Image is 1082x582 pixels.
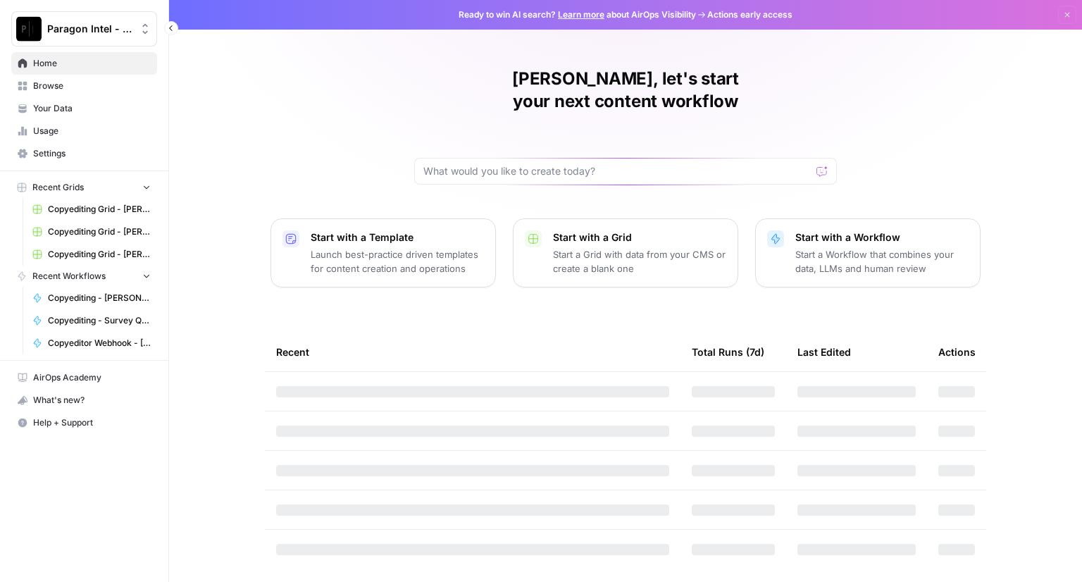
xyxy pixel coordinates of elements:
a: Usage [11,120,157,142]
button: Help + Support [11,411,157,434]
span: Copyeditor Webhook - [PERSON_NAME] [48,337,151,349]
div: Actions [938,333,976,371]
p: Start with a Grid [553,230,726,244]
h1: [PERSON_NAME], let's start your next content workflow [414,68,837,113]
span: Recent Workflows [32,270,106,283]
span: Home [33,57,151,70]
button: Workspace: Paragon Intel - Copyediting [11,11,157,47]
span: Copyediting - Survey Questions - [PERSON_NAME] [48,314,151,327]
span: Copyediting Grid - [PERSON_NAME] [48,203,151,216]
a: Learn more [558,9,604,20]
a: AirOps Academy [11,366,157,389]
div: Recent [276,333,669,371]
span: Ready to win AI search? about AirOps Visibility [459,8,696,21]
div: Total Runs (7d) [692,333,764,371]
button: Start with a TemplateLaunch best-practice driven templates for content creation and operations [270,218,496,287]
span: Paragon Intel - Copyediting [47,22,132,36]
span: AirOps Academy [33,371,151,384]
div: What's new? [12,390,156,411]
div: Last Edited [797,333,851,371]
a: Home [11,52,157,75]
button: Recent Grids [11,177,157,198]
button: What's new? [11,389,157,411]
p: Launch best-practice driven templates for content creation and operations [311,247,484,275]
span: Usage [33,125,151,137]
button: Start with a WorkflowStart a Workflow that combines your data, LLMs and human review [755,218,981,287]
p: Start a Grid with data from your CMS or create a blank one [553,247,726,275]
img: Paragon Intel - Copyediting Logo [16,16,42,42]
span: Copyediting Grid - [PERSON_NAME] [48,248,151,261]
button: Start with a GridStart a Grid with data from your CMS or create a blank one [513,218,738,287]
a: Copyediting Grid - [PERSON_NAME] [26,198,157,221]
a: Copyediting Grid - [PERSON_NAME] [26,243,157,266]
a: Browse [11,75,157,97]
span: Help + Support [33,416,151,429]
span: Recent Grids [32,181,84,194]
span: Copyediting Grid - [PERSON_NAME] [48,225,151,238]
a: Settings [11,142,157,165]
p: Start with a Template [311,230,484,244]
span: Actions early access [707,8,792,21]
a: Your Data [11,97,157,120]
a: Copyediting - [PERSON_NAME] [26,287,157,309]
span: Browse [33,80,151,92]
p: Start with a Workflow [795,230,969,244]
input: What would you like to create today? [423,164,811,178]
span: Your Data [33,102,151,115]
span: Copyediting - [PERSON_NAME] [48,292,151,304]
a: Copyediting Grid - [PERSON_NAME] [26,221,157,243]
p: Start a Workflow that combines your data, LLMs and human review [795,247,969,275]
a: Copyediting - Survey Questions - [PERSON_NAME] [26,309,157,332]
span: Settings [33,147,151,160]
button: Recent Workflows [11,266,157,287]
a: Copyeditor Webhook - [PERSON_NAME] [26,332,157,354]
